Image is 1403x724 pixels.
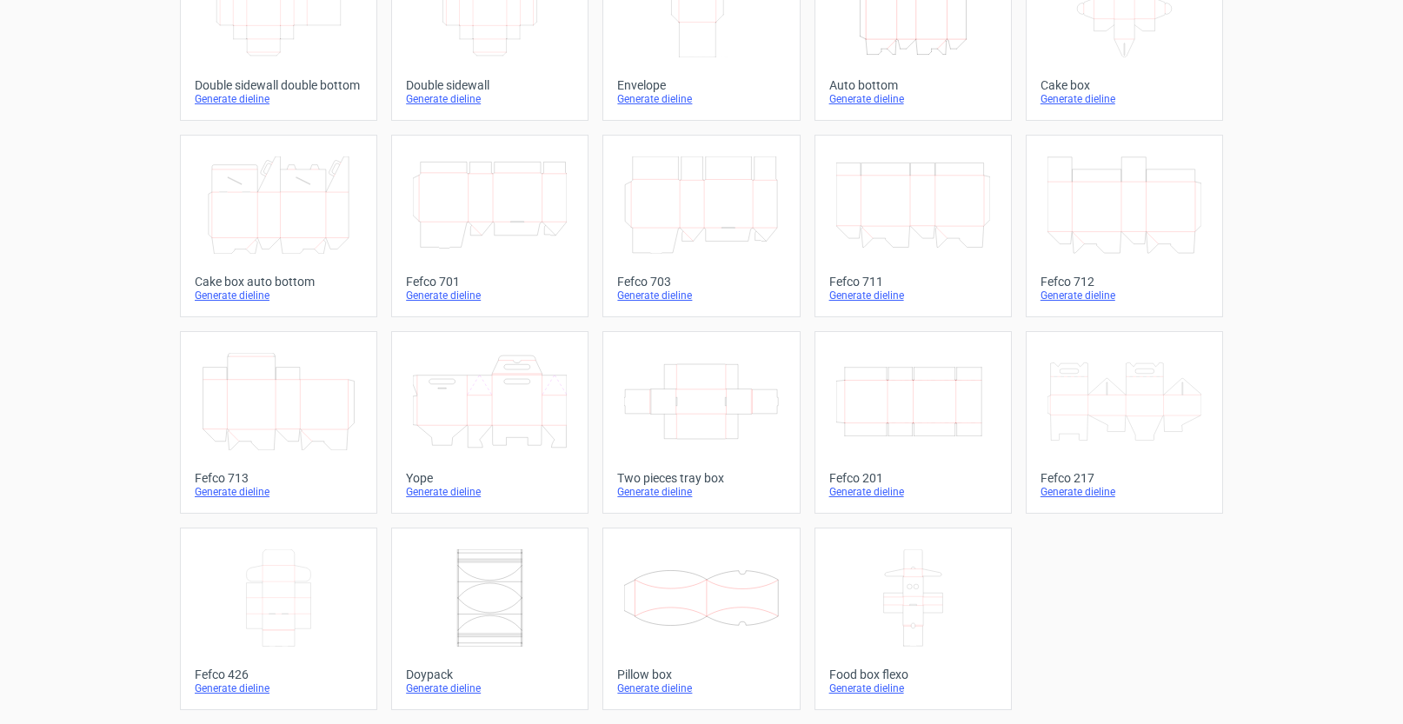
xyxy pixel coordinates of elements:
[602,135,800,317] a: Fefco 703Generate dieline
[195,289,362,302] div: Generate dieline
[617,485,785,499] div: Generate dieline
[829,485,997,499] div: Generate dieline
[391,135,588,317] a: Fefco 701Generate dieline
[829,471,997,485] div: Fefco 201
[195,92,362,106] div: Generate dieline
[1041,78,1208,92] div: Cake box
[602,331,800,514] a: Two pieces tray boxGenerate dieline
[617,289,785,302] div: Generate dieline
[829,78,997,92] div: Auto bottom
[617,78,785,92] div: Envelope
[617,471,785,485] div: Two pieces tray box
[829,681,997,695] div: Generate dieline
[406,78,574,92] div: Double sidewall
[406,275,574,289] div: Fefco 701
[406,681,574,695] div: Generate dieline
[829,668,997,681] div: Food box flexo
[406,471,574,485] div: Yope
[1041,289,1208,302] div: Generate dieline
[829,275,997,289] div: Fefco 711
[406,92,574,106] div: Generate dieline
[1041,471,1208,485] div: Fefco 217
[406,668,574,681] div: Doypack
[617,668,785,681] div: Pillow box
[391,331,588,514] a: YopeGenerate dieline
[195,275,362,289] div: Cake box auto bottom
[1026,135,1223,317] a: Fefco 712Generate dieline
[617,275,785,289] div: Fefco 703
[180,135,377,317] a: Cake box auto bottomGenerate dieline
[180,528,377,710] a: Fefco 426Generate dieline
[617,681,785,695] div: Generate dieline
[1041,275,1208,289] div: Fefco 712
[195,668,362,681] div: Fefco 426
[829,92,997,106] div: Generate dieline
[815,528,1012,710] a: Food box flexoGenerate dieline
[815,331,1012,514] a: Fefco 201Generate dieline
[195,78,362,92] div: Double sidewall double bottom
[391,528,588,710] a: DoypackGenerate dieline
[815,135,1012,317] a: Fefco 711Generate dieline
[195,485,362,499] div: Generate dieline
[180,331,377,514] a: Fefco 713Generate dieline
[195,471,362,485] div: Fefco 713
[195,681,362,695] div: Generate dieline
[1041,485,1208,499] div: Generate dieline
[406,485,574,499] div: Generate dieline
[406,289,574,302] div: Generate dieline
[602,528,800,710] a: Pillow boxGenerate dieline
[829,289,997,302] div: Generate dieline
[1041,92,1208,106] div: Generate dieline
[617,92,785,106] div: Generate dieline
[1026,331,1223,514] a: Fefco 217Generate dieline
